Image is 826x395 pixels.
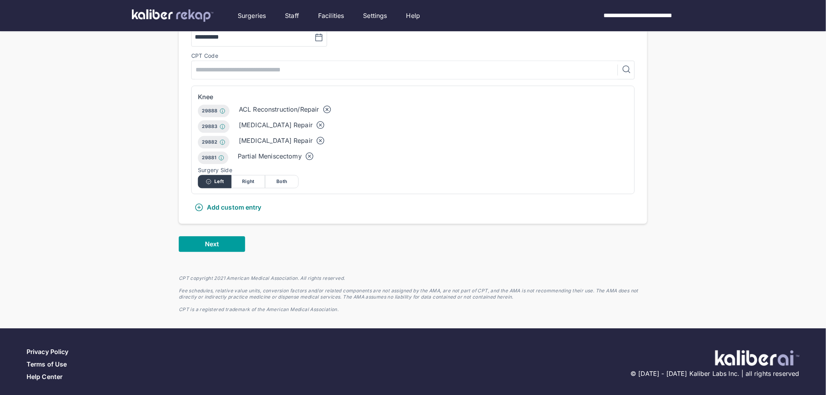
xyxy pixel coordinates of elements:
[239,120,313,130] div: [MEDICAL_DATA] Repair
[198,120,230,133] div: 29883
[231,175,265,188] div: Right
[198,105,230,117] div: 29888
[285,11,299,20] a: Staff
[406,11,420,20] a: Help
[27,373,62,381] a: Help Center
[219,108,226,114] img: Info.77c6ff0b.svg
[198,136,230,148] div: 29882
[363,11,387,20] a: Settings
[238,11,266,20] a: Surgeries
[715,350,799,366] img: ATj1MI71T5jDAAAAAElFTkSuQmCC
[132,9,214,22] img: kaliber labs logo
[195,32,255,42] input: MM/DD/YYYY
[198,175,231,188] div: Left
[198,151,228,164] div: 29881
[191,53,635,59] div: CPT Code
[218,155,224,161] img: Info.77c6ff0b.svg
[630,369,799,378] span: © [DATE] - [DATE] Kaliber Labs Inc. | all rights reserved
[179,306,647,313] div: CPT is a registered trademark of the American Medical Association.
[219,123,226,130] img: Info.77c6ff0b.svg
[318,11,344,20] a: Facilities
[194,203,262,212] div: Add custom entry
[265,175,299,188] div: Both
[219,139,226,145] img: Info.77c6ff0b.svg
[27,360,67,368] a: Terms of Use
[238,151,302,161] div: Partial Meniscectomy
[179,275,647,281] div: CPT copyright 2021 American Medical Association. All rights reserved.
[27,348,68,356] a: Privacy Policy
[239,105,319,114] div: ACL Reconstruction/Repair
[198,92,628,101] div: Knee
[179,236,245,252] button: Next
[179,288,647,300] div: Fee schedules, relative value units, conversion factors and/or related components are not assigne...
[198,167,628,173] div: Surgery Side
[239,136,313,145] div: [MEDICAL_DATA] Repair
[205,240,219,248] span: Next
